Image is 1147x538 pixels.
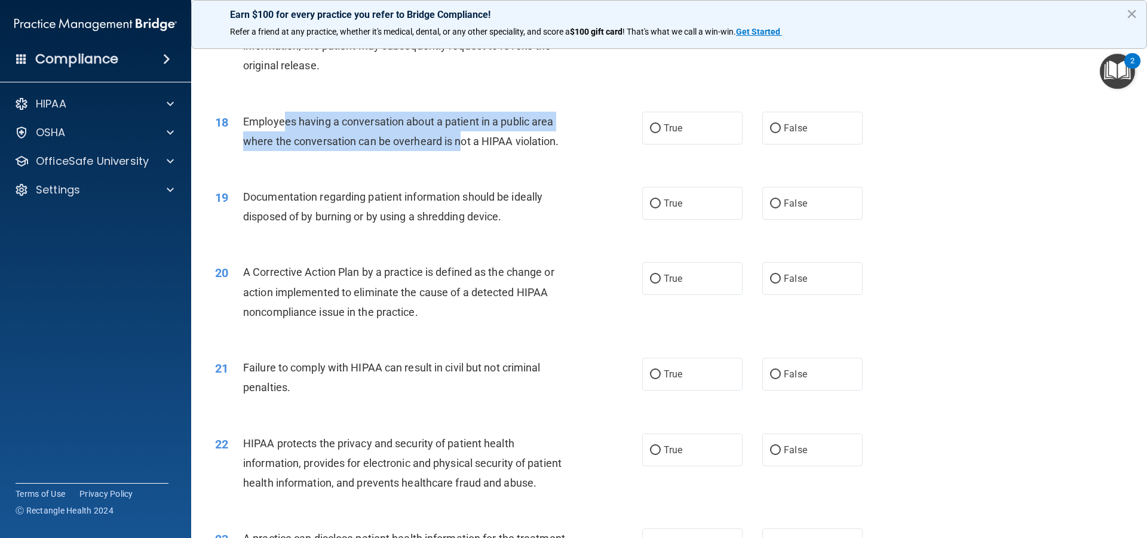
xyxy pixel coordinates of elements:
[664,198,682,209] span: True
[770,124,781,133] input: False
[14,154,174,168] a: OfficeSafe University
[215,437,228,451] span: 22
[14,125,174,140] a: OSHA
[243,437,562,489] span: HIPAA protects the privacy and security of patient health information, provides for electronic an...
[650,199,661,208] input: True
[770,446,781,455] input: False
[14,97,174,111] a: HIPAA
[770,370,781,379] input: False
[36,125,66,140] p: OSHA
[243,266,554,318] span: A Corrective Action Plan by a practice is defined as the change or action implemented to eliminat...
[215,266,228,280] span: 20
[650,446,661,455] input: True
[215,361,228,376] span: 21
[230,27,570,36] span: Refer a friend at any practice, whether it's medical, dental, or any other speciality, and score a
[784,273,807,284] span: False
[14,183,174,197] a: Settings
[1100,54,1135,89] button: Open Resource Center, 2 new notifications
[770,199,781,208] input: False
[36,154,149,168] p: OfficeSafe University
[215,115,228,130] span: 18
[622,27,736,36] span: ! That's what we call a win-win.
[784,368,807,380] span: False
[243,361,541,393] span: Failure to comply with HIPAA can result in civil but not criminal penalties.
[664,444,682,456] span: True
[36,183,80,197] p: Settings
[664,368,682,380] span: True
[784,444,807,456] span: False
[770,275,781,284] input: False
[664,122,682,134] span: True
[736,27,780,36] strong: Get Started
[36,97,66,111] p: HIPAA
[243,190,542,223] span: Documentation regarding patient information should be ideally disposed of by burning or by using ...
[650,370,661,379] input: True
[14,13,177,36] img: PMB logo
[230,9,1108,20] p: Earn $100 for every practice you refer to Bridge Compliance!
[243,115,559,147] span: Employees having a conversation about a patient in a public area where the conversation can be ov...
[1126,4,1137,23] button: Close
[664,273,682,284] span: True
[784,122,807,134] span: False
[35,51,118,67] h4: Compliance
[736,27,782,36] a: Get Started
[1130,61,1134,76] div: 2
[215,190,228,205] span: 19
[79,488,133,500] a: Privacy Policy
[650,124,661,133] input: True
[570,27,622,36] strong: $100 gift card
[650,275,661,284] input: True
[784,198,807,209] span: False
[16,505,114,517] span: Ⓒ Rectangle Health 2024
[16,488,65,500] a: Terms of Use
